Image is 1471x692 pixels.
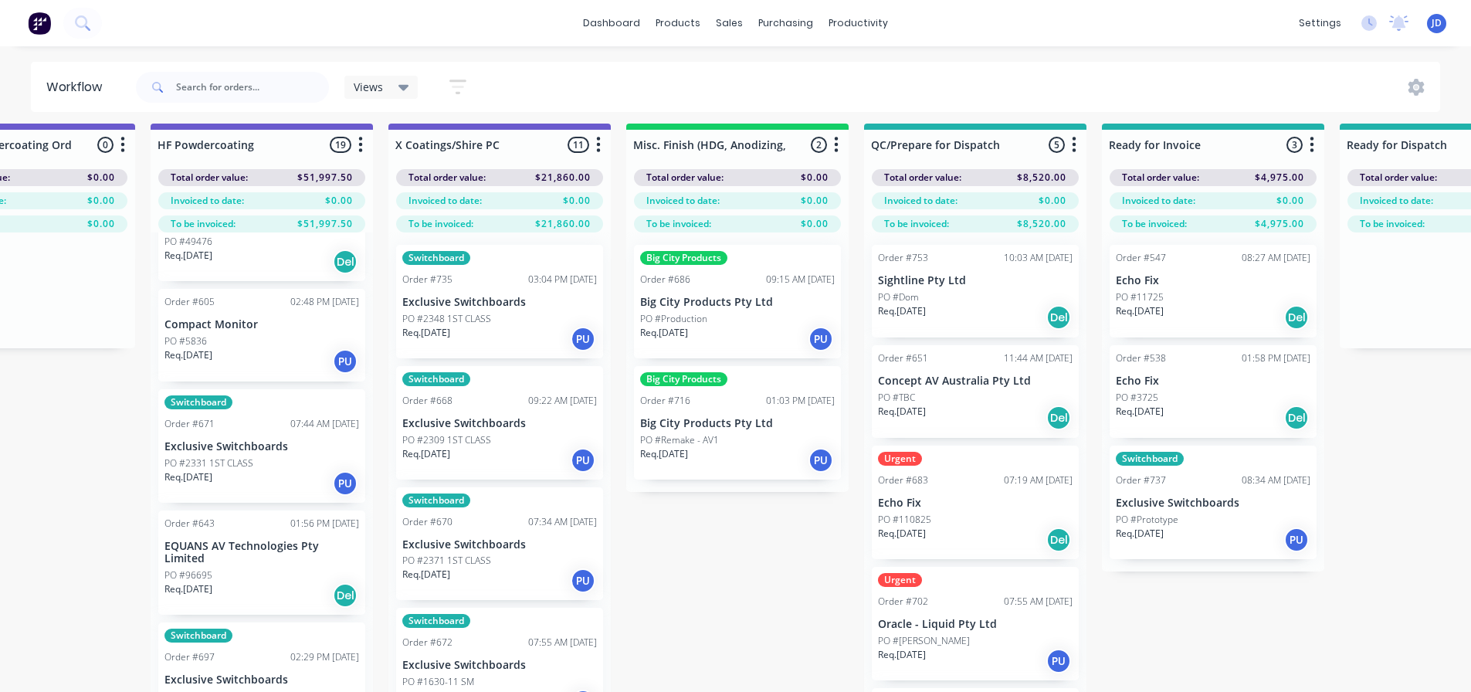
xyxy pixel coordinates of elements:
p: Echo Fix [878,497,1073,510]
span: Total order value: [1360,171,1437,185]
p: Concept AV Australia Pty Ltd [878,375,1073,388]
div: 08:34 AM [DATE] [1242,473,1310,487]
p: Req. [DATE] [164,470,212,484]
p: Req. [DATE] [402,568,450,582]
div: 07:19 AM [DATE] [1004,473,1073,487]
p: Echo Fix [1116,375,1310,388]
p: PO #49476 [164,235,212,249]
p: Oracle - Liquid Pty Ltd [878,618,1073,631]
span: Invoiced to date: [884,194,958,208]
p: Exclusive Switchboards [402,538,597,551]
div: Order #672 [402,636,452,650]
img: Factory [28,12,51,35]
span: $21,860.00 [535,171,591,185]
span: Total order value: [646,171,724,185]
p: Req. [DATE] [1116,527,1164,541]
input: Search for orders... [176,72,329,103]
span: Invoiced to date: [1122,194,1195,208]
span: JD [1432,16,1442,30]
p: Req. [DATE] [878,304,926,318]
div: Order #651 [878,351,928,365]
div: Big City ProductsOrder #71601:03 PM [DATE]Big City Products Pty LtdPO #Remake - AV1Req.[DATE]PU [634,366,841,480]
div: 02:29 PM [DATE] [290,650,359,664]
span: $51,997.50 [297,171,353,185]
div: Order #735 [402,273,452,287]
p: Req. [DATE] [1116,405,1164,419]
div: Order #716 [640,394,690,408]
span: $0.00 [801,217,829,231]
p: PO #2309 1ST CLASS [402,433,491,447]
p: PO #Prototype [1116,513,1178,527]
span: $4,975.00 [1255,217,1304,231]
div: Switchboard [164,395,232,409]
div: Del [1284,305,1309,330]
div: Order #753 [878,251,928,265]
div: Switchboard [402,251,470,265]
div: Big City Products [640,372,727,386]
p: Exclusive Switchboards [1116,497,1310,510]
span: Invoiced to date: [646,194,720,208]
p: Exclusive Switchboards [402,659,597,672]
span: $0.00 [1039,194,1066,208]
div: Order #538 [1116,351,1166,365]
div: Workflow [46,78,110,97]
span: Total order value: [1122,171,1199,185]
div: SwitchboardOrder #67107:44 AM [DATE]Exclusive SwitchboardsPO #2331 1ST CLASSReq.[DATE]PU [158,389,365,503]
span: To be invoiced: [408,217,473,231]
div: PU [808,327,833,351]
div: Order #547 [1116,251,1166,265]
div: 07:55 AM [DATE] [528,636,597,650]
div: 09:22 AM [DATE] [528,394,597,408]
span: $8,520.00 [1017,171,1066,185]
span: $8,520.00 [1017,217,1066,231]
p: PO #Remake - AV1 [640,433,719,447]
p: PO #Dom [878,290,919,304]
div: Del [1046,405,1071,430]
div: 08:27 AM [DATE] [1242,251,1310,265]
p: Req. [DATE] [402,447,450,461]
p: Req. [DATE] [164,348,212,362]
div: Order #686 [640,273,690,287]
p: Exclusive Switchboards [164,440,359,453]
div: Switchboard [402,372,470,386]
div: Order #697 [164,650,215,664]
span: Total order value: [171,171,248,185]
div: Big City Products [640,251,727,265]
span: To be invoiced: [171,217,236,231]
div: Order #64301:56 PM [DATE]EQUANS AV Technologies Pty LimitedPO #96695Req.[DATE]Del [158,511,365,616]
span: Total order value: [408,171,486,185]
div: sales [708,12,751,35]
span: Invoiced to date: [171,194,244,208]
div: 07:55 AM [DATE] [1004,595,1073,609]
p: Req. [DATE] [164,582,212,596]
p: Req. [DATE] [402,326,450,340]
span: $0.00 [325,194,353,208]
div: 11:44 AM [DATE] [1004,351,1073,365]
div: 07:34 AM [DATE] [528,515,597,529]
span: To be invoiced: [1360,217,1425,231]
p: Exclusive Switchboards [164,673,359,687]
div: PU [571,568,595,593]
div: Del [1046,527,1071,552]
p: Compact Monitor [164,318,359,331]
div: Order #670 [402,515,452,529]
span: Total order value: [884,171,961,185]
p: PO #TBC [878,391,915,405]
div: 03:04 PM [DATE] [528,273,597,287]
span: $0.00 [87,194,115,208]
span: $4,975.00 [1255,171,1304,185]
span: $0.00 [87,171,115,185]
span: Invoiced to date: [1360,194,1433,208]
div: Order #668 [402,394,452,408]
p: Req. [DATE] [878,648,926,662]
p: Big City Products Pty Ltd [640,417,835,430]
div: UrgentOrder #68307:19 AM [DATE]Echo FixPO #110825Req.[DATE]Del [872,446,1079,559]
div: Switchboard [164,629,232,643]
span: $0.00 [87,217,115,231]
div: Order #683 [878,473,928,487]
span: $0.00 [801,194,829,208]
p: PO #11725 [1116,290,1164,304]
div: Order #605 [164,295,215,309]
p: PO #110825 [878,513,931,527]
span: $0.00 [1276,194,1304,208]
